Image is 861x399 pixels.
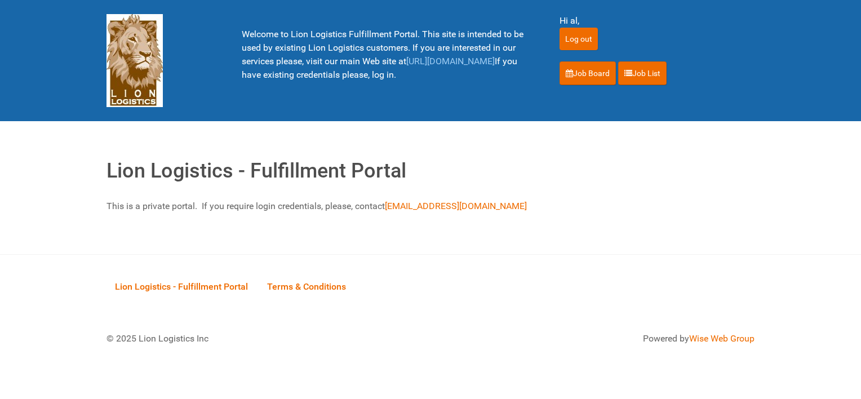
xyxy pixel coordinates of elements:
[106,55,163,65] a: Lion Logistics
[106,14,163,107] img: Lion Logistics
[560,28,598,50] input: Log out
[106,269,256,304] a: Lion Logistics - Fulfillment Portal
[106,156,755,186] h1: Lion Logistics - Fulfillment Portal
[385,201,527,211] a: [EMAIL_ADDRESS][DOMAIN_NAME]
[560,61,616,85] a: Job Board
[445,332,755,345] div: Powered by
[115,281,248,292] span: Lion Logistics - Fulfillment Portal
[106,200,755,213] p: This is a private portal. If you require login credentials, please, contact
[242,28,531,82] p: Welcome to Lion Logistics Fulfillment Portal. This site is intended to be used by existing Lion L...
[618,61,667,85] a: Job List
[259,269,354,304] a: Terms & Conditions
[406,56,495,66] a: [URL][DOMAIN_NAME]
[689,333,755,344] a: Wise Web Group
[98,323,425,354] div: © 2025 Lion Logistics Inc
[560,14,755,28] div: Hi al,
[267,281,346,292] span: Terms & Conditions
